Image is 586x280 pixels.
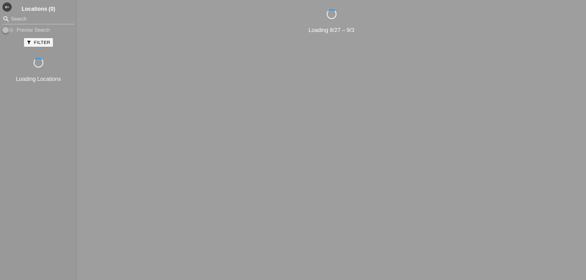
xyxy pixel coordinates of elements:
label: Precise Search [17,27,50,33]
i: search [2,15,10,23]
input: Search [11,14,66,24]
div: Loading Locations [1,75,76,83]
div: Filter [26,39,50,46]
div: Loading 8/27 – 9/3 [79,26,584,34]
button: Filter [24,38,53,47]
i: west [2,2,12,12]
div: Enable Precise search to match search terms exactly. [2,26,74,34]
button: Shrink Sidebar [2,2,12,12]
i: filter_alt [26,40,31,45]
